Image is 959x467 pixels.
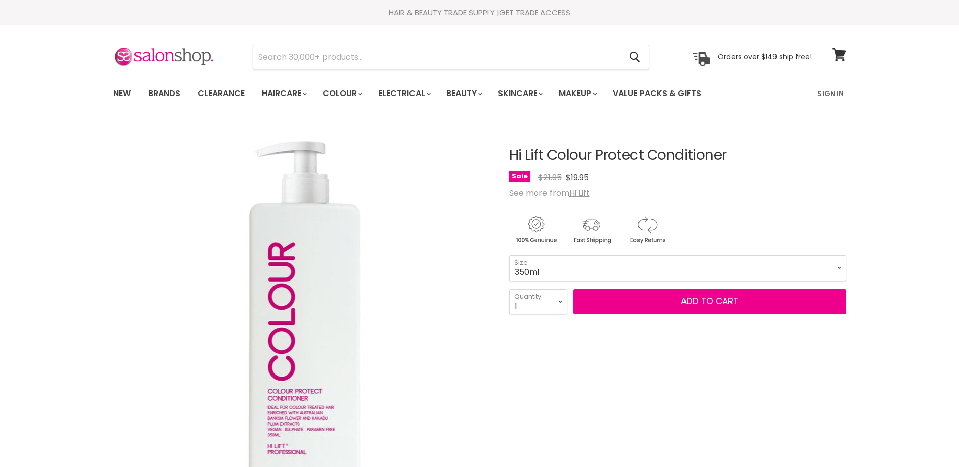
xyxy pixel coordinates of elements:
img: returns.gif [620,214,674,245]
select: Quantity [509,289,567,314]
nav: Main [101,79,859,108]
span: Sale [509,171,530,182]
button: Search [622,45,649,69]
a: Skincare [490,83,549,104]
img: genuine.gif [509,214,563,245]
a: Makeup [551,83,603,104]
p: Orders over $149 ship free! [718,52,812,61]
h1: Hi Lift Colour Protect Conditioner [509,148,846,163]
a: Clearance [190,83,252,104]
a: Colour [315,83,369,104]
a: Haircare [254,83,313,104]
a: Beauty [439,83,488,104]
a: Hi Lift [569,187,590,199]
a: New [106,83,139,104]
span: See more from [509,187,590,199]
a: GET TRADE ACCESS [499,7,570,18]
span: $21.95 [538,172,562,183]
ul: Main menu [106,79,760,108]
span: Add to cart [681,295,738,307]
span: $19.95 [566,172,589,183]
form: Product [253,45,649,69]
a: Electrical [371,83,437,104]
a: Brands [141,83,188,104]
a: Value Packs & Gifts [605,83,709,104]
input: Search [253,45,622,69]
a: Sign In [811,83,850,104]
div: HAIR & BEAUTY TRADE SUPPLY | [101,8,859,18]
img: shipping.gif [565,214,618,245]
button: Add to cart [573,289,846,314]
